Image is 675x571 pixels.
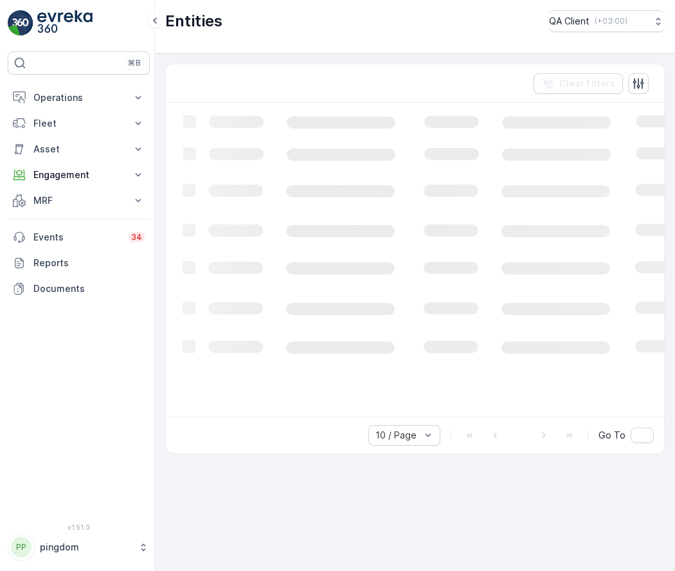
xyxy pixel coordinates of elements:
button: MRF [8,188,150,213]
button: PPpingdom [8,534,150,561]
button: Fleet [8,111,150,136]
p: pingdom [40,541,132,554]
p: ( +03:00 ) [595,16,627,26]
button: Operations [8,85,150,111]
span: Go To [598,429,625,442]
p: MRF [33,194,124,207]
p: Events [33,231,121,244]
button: Clear Filters [534,73,623,94]
button: QA Client(+03:00) [549,10,665,32]
span: v 1.51.0 [8,523,150,531]
button: Asset [8,136,150,162]
a: Reports [8,250,150,276]
p: Fleet [33,117,124,130]
p: ⌘B [128,58,141,68]
p: Entities [165,11,222,32]
div: PP [11,537,32,557]
a: Documents [8,276,150,302]
button: Engagement [8,162,150,188]
p: QA Client [549,15,589,28]
p: 34 [131,232,142,242]
p: Engagement [33,168,124,181]
img: logo [8,10,33,36]
p: Asset [33,143,124,156]
p: Clear Filters [559,77,615,90]
p: Operations [33,91,124,104]
a: Events34 [8,224,150,250]
img: logo_light-DOdMpM7g.png [37,10,93,36]
p: Documents [33,282,145,295]
p: Reports [33,257,145,269]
